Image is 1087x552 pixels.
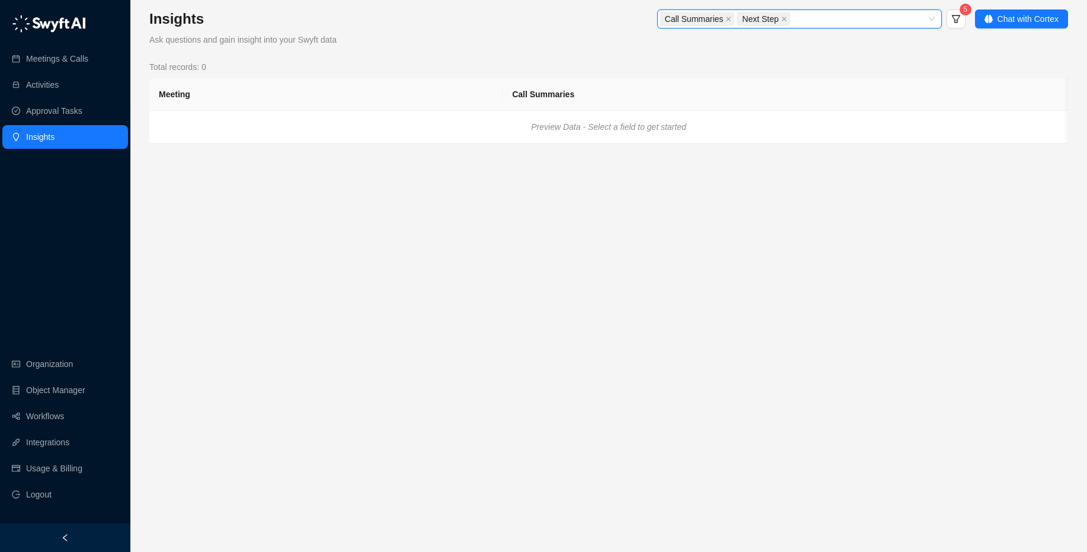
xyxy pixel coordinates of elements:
span: 5 [963,5,967,14]
span: Total records: 0 [149,60,206,74]
span: filter [951,14,961,24]
a: Meetings & Calls [26,47,88,71]
a: Insights [26,125,55,149]
span: Ask questions and gain insight into your Swyft data [149,35,337,44]
span: Chat with Cortex [998,12,1059,25]
span: Next Step [737,12,789,26]
th: Call Summaries [503,78,1068,111]
a: Organization [26,352,73,376]
span: left [61,534,69,542]
span: Call Summaries [665,12,724,25]
i: Preview Data - Select a field to get started [531,122,686,132]
th: Meeting [149,78,503,111]
a: Object Manager [26,378,85,402]
span: Call Summaries [660,12,735,26]
a: Usage & Billing [26,457,82,480]
a: Approval Tasks [26,99,82,123]
a: Integrations [26,430,69,454]
iframe: Open customer support [1049,513,1081,545]
sup: 5 [960,4,971,15]
a: Workflows [26,404,64,428]
span: close [725,16,731,22]
span: Logout [26,483,52,506]
h3: Insights [149,9,337,28]
button: Chat with Cortex [975,9,1068,28]
img: logo-05li4sbe.png [12,15,86,33]
a: Activities [26,73,59,97]
span: Next Step [742,12,778,25]
span: logout [12,490,20,499]
span: close [781,16,787,22]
